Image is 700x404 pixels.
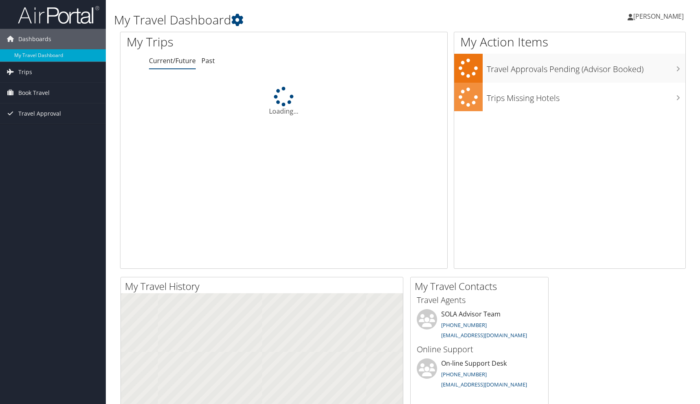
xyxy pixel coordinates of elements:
[628,4,692,29] a: [PERSON_NAME]
[114,11,499,29] h1: My Travel Dashboard
[454,83,685,112] a: Trips Missing Hotels
[487,59,685,75] h3: Travel Approvals Pending (Advisor Booked)
[633,12,684,21] span: [PERSON_NAME]
[441,332,527,339] a: [EMAIL_ADDRESS][DOMAIN_NAME]
[18,62,32,82] span: Trips
[417,344,542,355] h3: Online Support
[149,56,196,65] a: Current/Future
[441,321,487,329] a: [PHONE_NUMBER]
[18,103,61,124] span: Travel Approval
[415,279,548,293] h2: My Travel Contacts
[125,279,403,293] h2: My Travel History
[18,5,99,24] img: airportal-logo.png
[441,381,527,388] a: [EMAIL_ADDRESS][DOMAIN_NAME]
[201,56,215,65] a: Past
[18,29,51,49] span: Dashboards
[454,33,685,50] h1: My Action Items
[18,83,50,103] span: Book Travel
[413,358,546,392] li: On-line Support Desk
[413,309,546,343] li: SOLA Advisor Team
[127,33,305,50] h1: My Trips
[454,54,685,83] a: Travel Approvals Pending (Advisor Booked)
[441,371,487,378] a: [PHONE_NUMBER]
[417,294,542,306] h3: Travel Agents
[120,87,447,116] div: Loading...
[487,88,685,104] h3: Trips Missing Hotels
